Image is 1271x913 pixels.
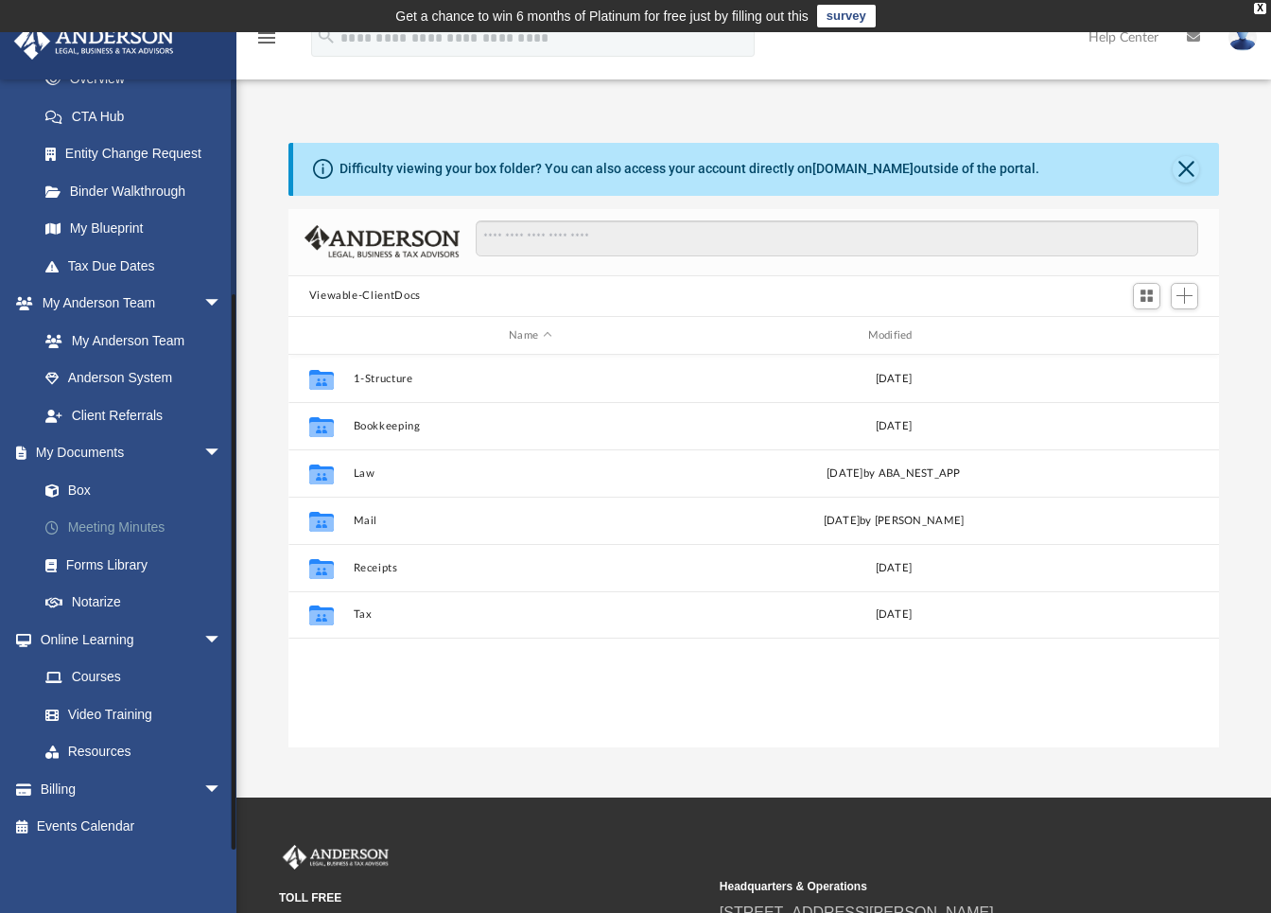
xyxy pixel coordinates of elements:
[353,467,707,480] button: Law
[353,373,707,385] button: 1-Structure
[26,695,232,733] a: Video Training
[716,371,1071,388] div: [DATE]
[1079,327,1211,344] div: id
[203,285,241,324] span: arrow_drop_down
[26,733,241,771] a: Resources
[716,513,1071,530] div: [DATE] by [PERSON_NAME]
[316,26,337,46] i: search
[817,5,876,27] a: survey
[203,770,241,809] span: arrow_drop_down
[26,396,241,434] a: Client Referrals
[26,546,241,584] a: Forms Library
[716,560,1071,577] div: [DATE]
[26,584,251,622] a: Notarize
[26,135,251,173] a: Entity Change Request
[1171,283,1199,309] button: Add
[26,509,251,547] a: Meeting Minutes
[26,658,241,696] a: Courses
[1133,283,1161,309] button: Switch to Grid View
[1228,24,1257,51] img: User Pic
[255,36,278,49] a: menu
[26,172,251,210] a: Binder Walkthrough
[1254,3,1266,14] div: close
[26,210,241,248] a: My Blueprint
[288,355,1220,746] div: grid
[1173,156,1199,183] button: Close
[716,465,1071,483] div: [DATE] by ABA_NEST_APP
[279,889,706,906] small: TOLL FREE
[26,322,232,360] a: My Anderson Team
[279,845,392,869] img: Anderson Advisors Platinum Portal
[716,327,1071,344] div: Modified
[476,220,1198,256] input: Search files and folders
[9,23,180,60] img: Anderson Advisors Platinum Portal
[13,621,241,658] a: Online Learningarrow_drop_down
[353,609,707,622] button: Tax
[309,288,421,305] button: Viewable-ClientDocs
[716,418,1071,435] div: [DATE]
[395,5,809,27] div: Get a chance to win 6 months of Platinum for free just by filling out this
[255,26,278,49] i: menu
[26,97,251,135] a: CTA Hub
[720,878,1147,895] small: Headquarters & Operations
[203,621,241,659] span: arrow_drop_down
[203,434,241,473] span: arrow_drop_down
[353,420,707,432] button: Bookkeeping
[26,247,251,285] a: Tax Due Dates
[353,515,707,527] button: Mail
[353,562,707,574] button: Receipts
[26,471,241,509] a: Box
[13,770,251,808] a: Billingarrow_drop_down
[13,285,241,323] a: My Anderson Teamarrow_drop_down
[716,607,1071,624] div: [DATE]
[352,327,707,344] div: Name
[340,159,1039,179] div: Difficulty viewing your box folder? You can also access your account directly on outside of the p...
[13,808,251,846] a: Events Calendar
[812,161,914,176] a: [DOMAIN_NAME]
[13,434,251,472] a: My Documentsarrow_drop_down
[296,327,343,344] div: id
[26,360,241,397] a: Anderson System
